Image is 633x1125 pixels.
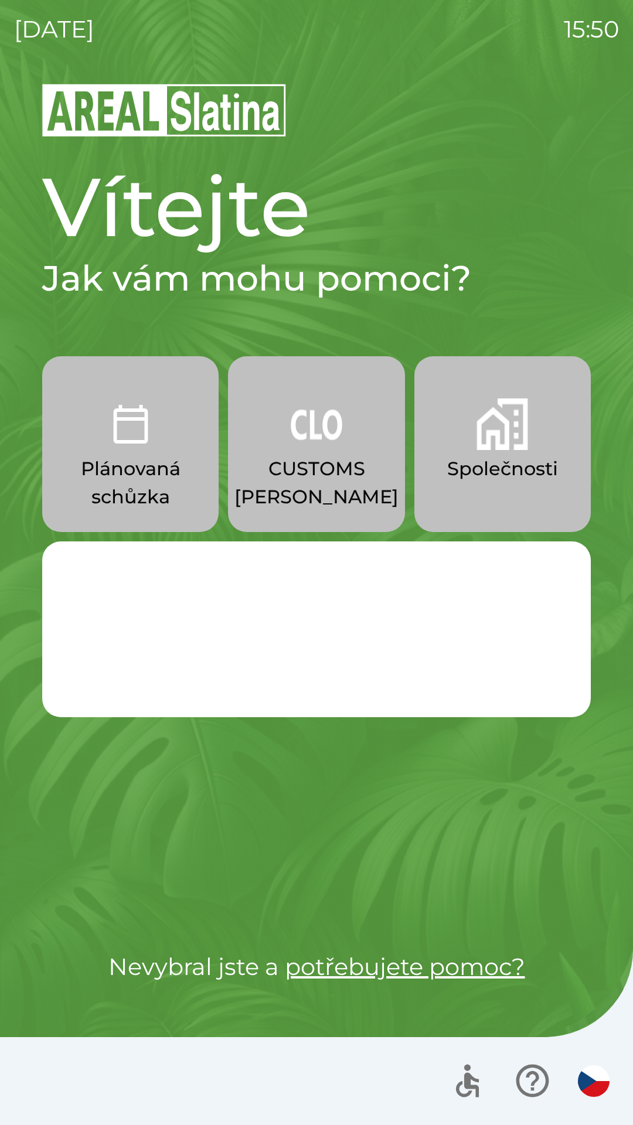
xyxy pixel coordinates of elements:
button: Společnosti [414,356,591,532]
a: potřebujete pomoc? [285,952,525,981]
p: Plánovaná schůzka [70,455,190,511]
p: 15:50 [564,12,619,47]
p: Společnosti [447,455,558,483]
h1: Vítejte [42,157,591,257]
h2: Jak vám mohu pomoci? [42,257,591,300]
img: 58b4041c-2a13-40f9-aad2-b58ace873f8c.png [477,398,528,450]
p: CUSTOMS [PERSON_NAME] [234,455,399,511]
button: Plánovaná schůzka [42,356,219,532]
img: Logo [42,82,591,138]
p: [DATE] [14,12,94,47]
img: 889875ac-0dea-4846-af73-0927569c3e97.png [291,398,342,450]
button: CUSTOMS [PERSON_NAME] [228,356,404,532]
img: 0ea463ad-1074-4378-bee6-aa7a2f5b9440.png [105,398,156,450]
img: cs flag [578,1065,610,1097]
p: Nevybral jste a [42,949,591,984]
strong: Change the language by tapping the czech flag. ↘ [61,562,553,585]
